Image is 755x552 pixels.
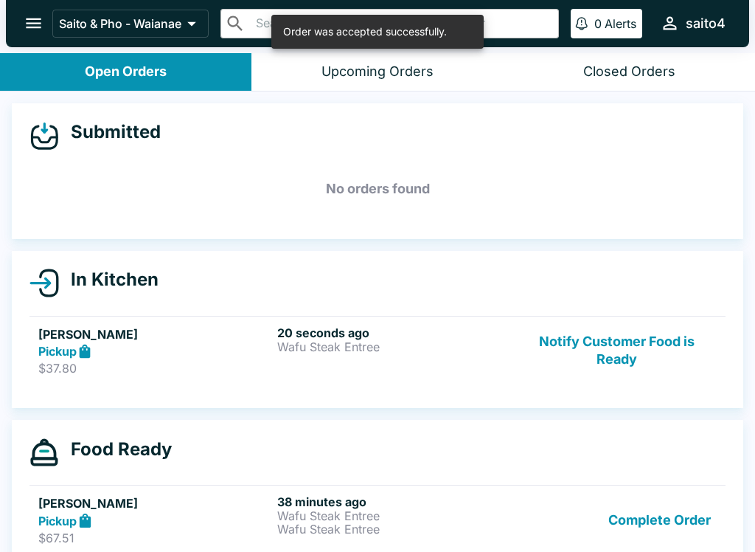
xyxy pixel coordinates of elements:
[277,340,510,353] p: Wafu Steak Entree
[277,509,510,522] p: Wafu Steak Entree
[59,269,159,291] h4: In Kitchen
[654,7,731,39] button: saito4
[38,531,271,545] p: $67.51
[602,494,717,545] button: Complete Order
[38,361,271,376] p: $37.80
[59,16,181,31] p: Saito & Pho - Waianae
[277,494,510,509] h6: 38 minutes ago
[321,63,434,80] div: Upcoming Orders
[594,16,602,31] p: 0
[38,344,77,359] strong: Pickup
[29,162,726,215] h5: No orders found
[59,438,172,460] h4: Food Ready
[29,316,726,385] a: [PERSON_NAME]Pickup$37.8020 seconds agoWafu Steak EntreeNotify Customer Food is Ready
[583,63,675,80] div: Closed Orders
[38,494,271,512] h5: [PERSON_NAME]
[85,63,167,80] div: Open Orders
[59,121,161,143] h4: Submitted
[251,13,552,34] input: Search orders by name or phone number
[686,15,726,32] div: saito4
[517,325,717,376] button: Notify Customer Food is Ready
[277,325,510,340] h6: 20 seconds ago
[283,19,447,44] div: Order was accepted successfully.
[605,16,636,31] p: Alerts
[277,522,510,536] p: Wafu Steak Entree
[15,4,52,42] button: open drawer
[52,10,209,38] button: Saito & Pho - Waianae
[38,325,271,343] h5: [PERSON_NAME]
[38,514,77,528] strong: Pickup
